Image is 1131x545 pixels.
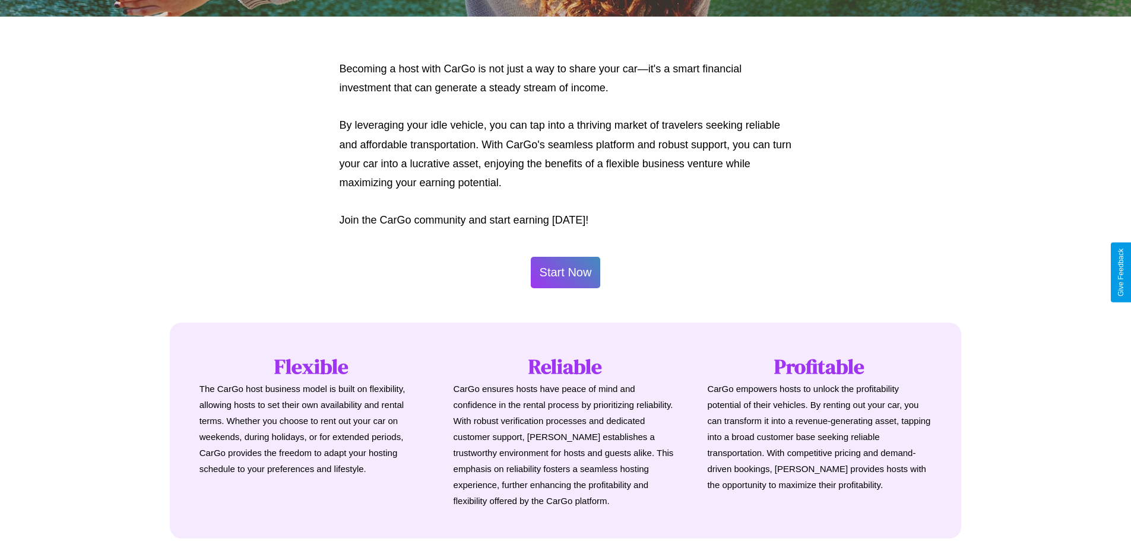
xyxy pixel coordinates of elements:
h1: Flexible [199,352,424,381]
p: Join the CarGo community and start earning [DATE]! [340,211,792,230]
h1: Profitable [707,352,932,381]
p: Becoming a host with CarGo is not just a way to share your car—it's a smart financial investment ... [340,59,792,98]
h1: Reliable [454,352,678,381]
p: The CarGo host business model is built on flexibility, allowing hosts to set their own availabili... [199,381,424,477]
div: Give Feedback [1117,248,1125,297]
p: CarGo ensures hosts have peace of mind and confidence in the rental process by prioritizing relia... [454,381,678,509]
p: CarGo empowers hosts to unlock the profitability potential of their vehicles. By renting out your... [707,381,932,493]
p: By leveraging your idle vehicle, you can tap into a thriving market of travelers seeking reliable... [340,116,792,193]
button: Start Now [531,257,601,288]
